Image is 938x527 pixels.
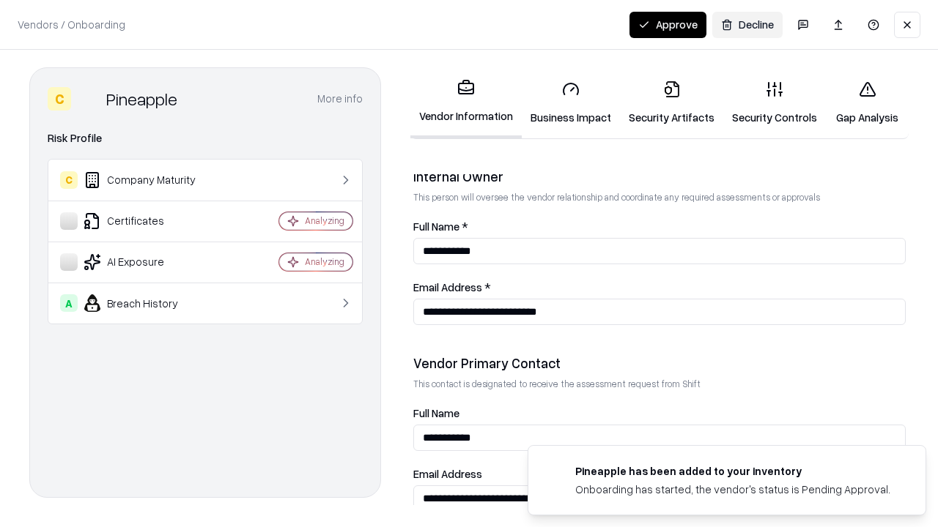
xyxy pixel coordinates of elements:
[620,69,723,137] a: Security Artifacts
[18,17,125,32] p: Vendors / Onboarding
[60,294,78,312] div: A
[106,87,177,111] div: Pineapple
[629,12,706,38] button: Approve
[77,87,100,111] img: Pineapple
[60,171,78,189] div: C
[413,468,906,479] label: Email Address
[413,221,906,232] label: Full Name *
[413,354,906,372] div: Vendor Primary Contact
[60,212,235,230] div: Certificates
[413,282,906,293] label: Email Address *
[712,12,783,38] button: Decline
[575,463,890,479] div: Pineapple has been added to your inventory
[60,253,235,271] div: AI Exposure
[413,378,906,390] p: This contact is designated to receive the assessment request from Shift
[826,69,909,137] a: Gap Analysis
[48,130,363,147] div: Risk Profile
[413,168,906,185] div: Internal Owner
[60,171,235,189] div: Company Maturity
[413,408,906,419] label: Full Name
[60,294,235,312] div: Breach History
[305,214,344,227] div: Analyzing
[522,69,620,137] a: Business Impact
[546,463,564,481] img: pineappleenergy.com
[575,482,890,497] div: Onboarding has started, the vendor's status is Pending Approval.
[410,67,522,138] a: Vendor Information
[413,191,906,203] p: This person will oversee the vendor relationship and coordinate any required assessments or appro...
[305,255,344,268] div: Analyzing
[723,69,826,137] a: Security Controls
[48,87,71,111] div: C
[317,86,363,112] button: More info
